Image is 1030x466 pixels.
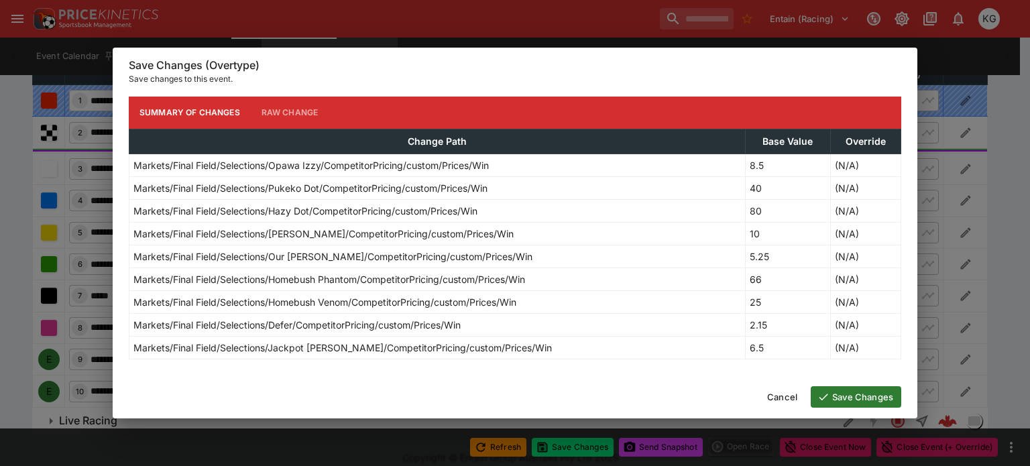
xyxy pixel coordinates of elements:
td: (N/A) [830,222,901,245]
p: Markets/Final Field/Selections/Defer/CompetitorPricing/custom/Prices/Win [133,318,461,332]
td: (N/A) [830,176,901,199]
button: Raw Change [251,97,329,129]
p: Markets/Final Field/Selections/Opawa Izzy/CompetitorPricing/custom/Prices/Win [133,158,489,172]
td: (N/A) [830,313,901,336]
td: 5.25 [745,245,830,268]
th: Change Path [129,129,746,154]
td: 2.15 [745,313,830,336]
p: Markets/Final Field/Selections/[PERSON_NAME]/CompetitorPricing/custom/Prices/Win [133,227,514,241]
th: Base Value [745,129,830,154]
h6: Save Changes (Overtype) [129,58,901,72]
p: Markets/Final Field/Selections/Hazy Dot/CompetitorPricing/custom/Prices/Win [133,204,477,218]
td: (N/A) [830,199,901,222]
p: Save changes to this event. [129,72,901,86]
td: 6.5 [745,336,830,359]
td: 66 [745,268,830,290]
td: (N/A) [830,290,901,313]
p: Markets/Final Field/Selections/Pukeko Dot/CompetitorPricing/custom/Prices/Win [133,181,488,195]
p: Markets/Final Field/Selections/Jackpot [PERSON_NAME]/CompetitorPricing/custom/Prices/Win [133,341,552,355]
td: 40 [745,176,830,199]
button: Summary of Changes [129,97,251,129]
th: Override [830,129,901,154]
p: Markets/Final Field/Selections/Homebush Venom/CompetitorPricing/custom/Prices/Win [133,295,516,309]
td: (N/A) [830,268,901,290]
td: 8.5 [745,154,830,176]
td: (N/A) [830,154,901,176]
p: Markets/Final Field/Selections/Our [PERSON_NAME]/CompetitorPricing/custom/Prices/Win [133,249,532,264]
p: Markets/Final Field/Selections/Homebush Phantom/CompetitorPricing/custom/Prices/Win [133,272,525,286]
td: 80 [745,199,830,222]
td: (N/A) [830,245,901,268]
td: (N/A) [830,336,901,359]
button: Save Changes [811,386,901,408]
td: 25 [745,290,830,313]
button: Cancel [759,386,805,408]
td: 10 [745,222,830,245]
